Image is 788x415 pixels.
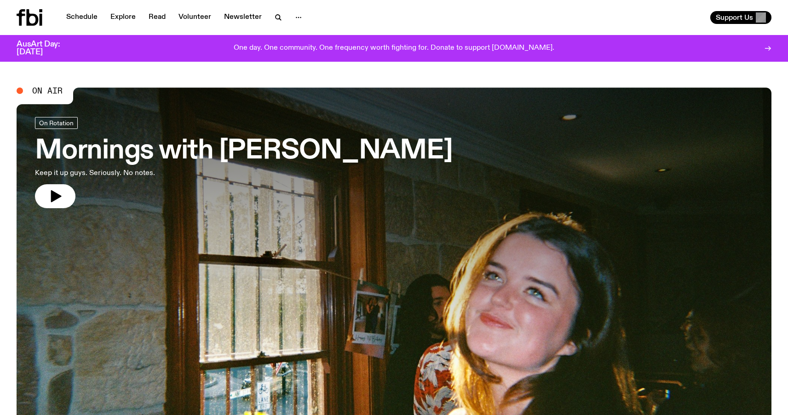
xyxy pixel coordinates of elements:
[234,44,554,53] p: One day. One community. One frequency worth fighting for. Donate to support [DOMAIN_NAME].
[35,168,270,179] p: Keep it up guys. Seriously. No notes.
[710,11,771,24] button: Support Us
[143,11,171,24] a: Read
[32,87,63,95] span: On Air
[35,117,78,129] a: On Rotation
[716,13,753,22] span: Support Us
[105,11,141,24] a: Explore
[17,41,75,56] h3: AusArt Day: [DATE]
[219,11,267,24] a: Newsletter
[35,138,453,164] h3: Mornings with [PERSON_NAME]
[173,11,217,24] a: Volunteer
[35,117,453,208] a: Mornings with [PERSON_NAME]Keep it up guys. Seriously. No notes.
[39,119,74,126] span: On Rotation
[61,11,103,24] a: Schedule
